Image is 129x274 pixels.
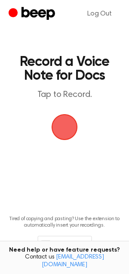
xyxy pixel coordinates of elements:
[79,3,120,24] a: Log Out
[42,254,104,268] a: [EMAIL_ADDRESS][DOMAIN_NAME]
[15,90,114,100] p: Tap to Record.
[9,6,57,22] a: Beep
[7,216,122,229] p: Tired of copying and pasting? Use the extension to automatically insert your recordings.
[15,55,114,83] h1: Record a Voice Note for Docs
[52,114,77,140] img: Beep Logo
[5,254,124,269] span: Contact us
